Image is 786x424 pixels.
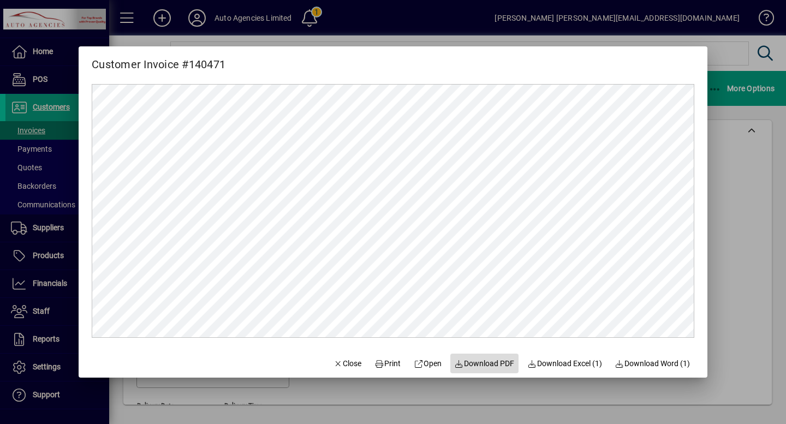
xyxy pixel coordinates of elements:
h2: Customer Invoice #140471 [79,46,239,73]
span: Download Word (1) [615,358,690,369]
span: Print [374,358,401,369]
a: Open [409,354,446,373]
button: Close [329,354,366,373]
span: Close [334,358,362,369]
button: Download Excel (1) [523,354,606,373]
span: Open [414,358,442,369]
span: Download Excel (1) [527,358,602,369]
a: Download PDF [450,354,519,373]
button: Print [370,354,405,373]
span: Download PDF [455,358,515,369]
button: Download Word (1) [611,354,695,373]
